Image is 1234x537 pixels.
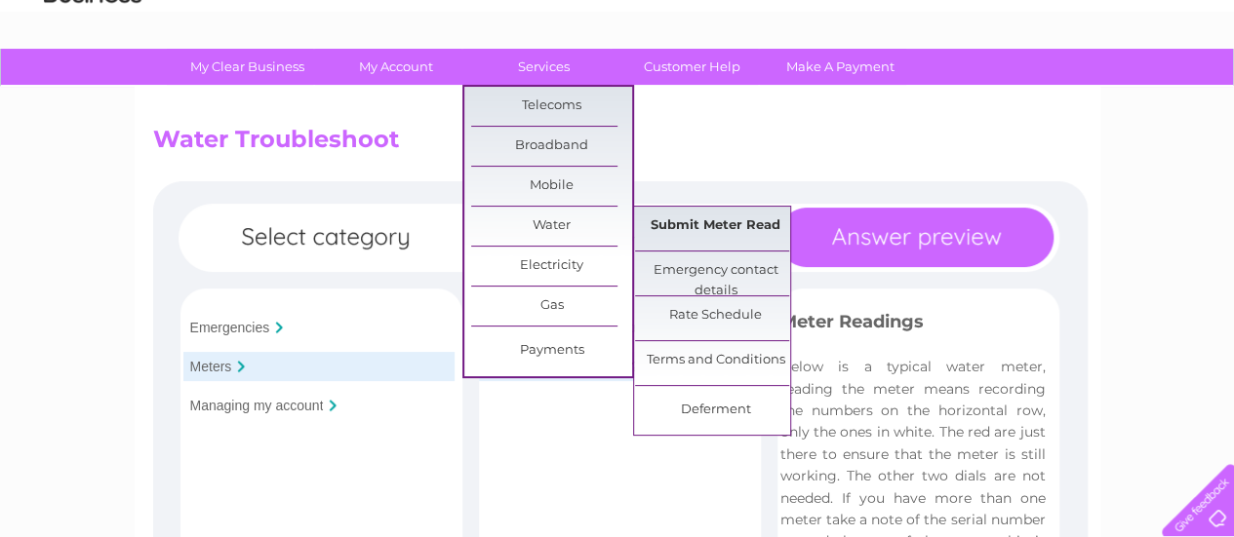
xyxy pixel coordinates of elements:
[635,207,796,246] a: Submit Meter Read
[760,49,921,85] a: Make A Payment
[190,398,324,413] input: Managing my account
[167,49,328,85] a: My Clear Business
[635,251,796,290] a: Emergency contact details
[471,207,632,246] a: Water
[612,49,773,85] a: Customer Help
[157,11,1079,95] div: Clear Business is a trading name of Verastar Limited (registered in [GEOGRAPHIC_DATA] No. 3667643...
[891,83,928,97] a: Water
[635,296,796,335] a: Rate Schedule
[1064,83,1093,97] a: Blog
[635,391,796,430] a: Deferment
[190,320,270,335] input: Emergencies
[471,287,632,326] a: Gas
[994,83,1053,97] a: Telecoms
[780,308,1046,342] h3: Meter Readings
[153,126,1082,163] h2: Water Troubleshoot
[190,359,232,374] input: Meters
[471,127,632,166] a: Broadband
[315,49,476,85] a: My Account
[939,83,982,97] a: Energy
[463,49,624,85] a: Services
[635,341,796,380] a: Terms and Conditions
[471,87,632,126] a: Telecoms
[866,10,1001,34] a: 0333 014 3131
[471,167,632,206] a: Mobile
[1104,83,1152,97] a: Contact
[43,51,142,110] img: logo.png
[471,247,632,286] a: Electricity
[1170,83,1215,97] a: Log out
[471,331,632,370] a: Payments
